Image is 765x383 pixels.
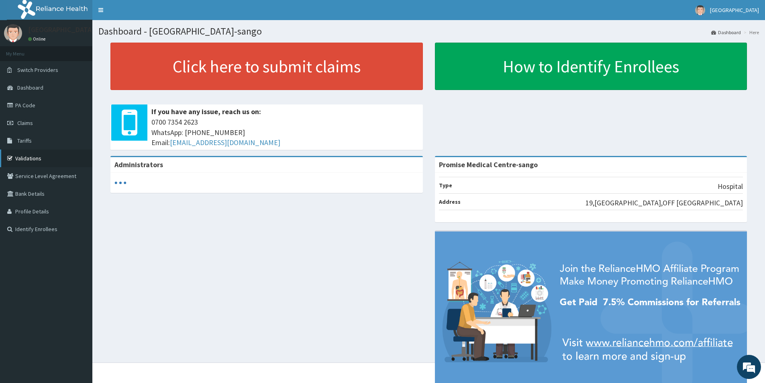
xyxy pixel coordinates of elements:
[711,29,741,36] a: Dashboard
[17,119,33,127] span: Claims
[435,43,747,90] a: How to Identify Enrollees
[151,117,419,148] span: 0700 7354 2623 WhatsApp: [PHONE_NUMBER] Email:
[170,138,280,147] a: [EMAIL_ADDRESS][DOMAIN_NAME]
[28,26,94,33] p: [GEOGRAPHIC_DATA]
[17,137,32,144] span: Tariffs
[98,26,759,37] h1: Dashboard - [GEOGRAPHIC_DATA]-sango
[439,182,452,189] b: Type
[110,43,423,90] a: Click here to submit claims
[710,6,759,14] span: [GEOGRAPHIC_DATA]
[718,181,743,192] p: Hospital
[742,29,759,36] li: Here
[439,160,538,169] strong: Promise Medical Centre-sango
[28,36,47,42] a: Online
[4,24,22,42] img: User Image
[585,198,743,208] p: 19,[GEOGRAPHIC_DATA],OFF [GEOGRAPHIC_DATA]
[17,66,58,74] span: Switch Providers
[114,177,126,189] svg: audio-loading
[17,84,43,91] span: Dashboard
[695,5,705,15] img: User Image
[439,198,461,205] b: Address
[114,160,163,169] b: Administrators
[151,107,261,116] b: If you have any issue, reach us on:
